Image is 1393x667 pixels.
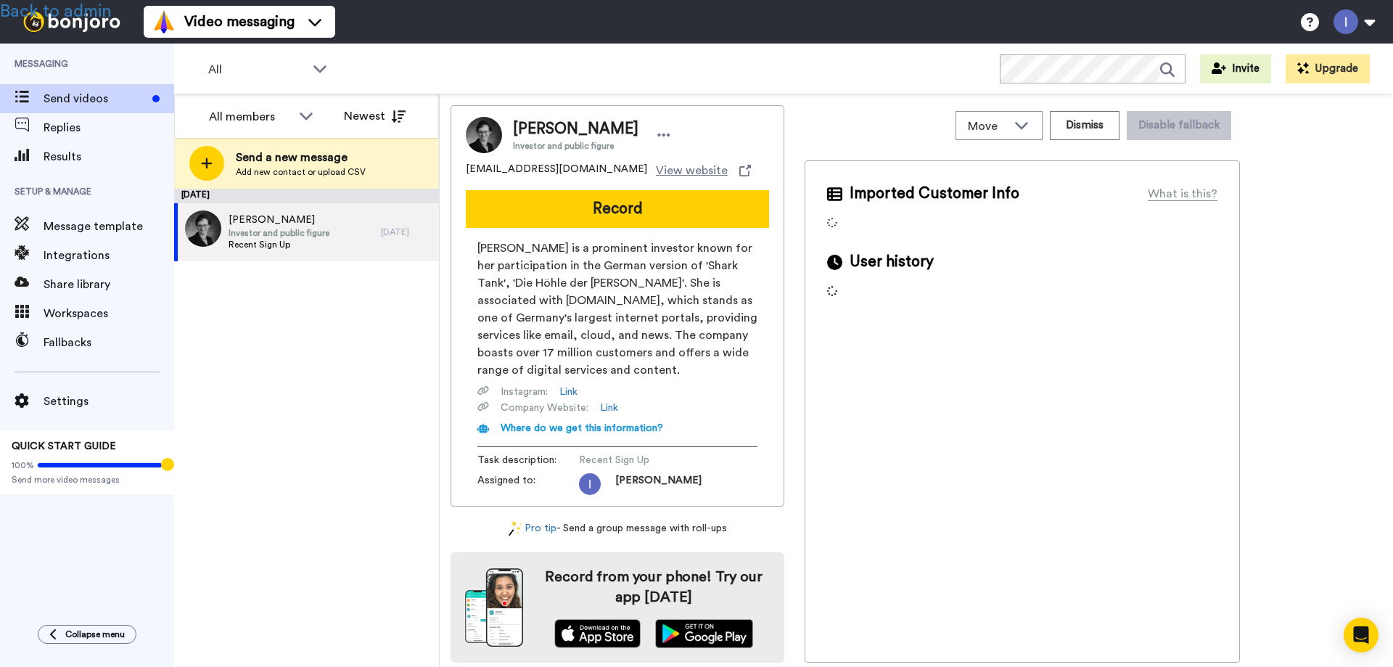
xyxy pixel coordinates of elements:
button: Dismiss [1050,111,1119,140]
button: Record [466,190,769,228]
button: Disable fallback [1127,111,1231,140]
span: QUICK START GUIDE [12,441,116,451]
span: Video messaging [184,12,295,32]
span: [PERSON_NAME] [615,473,702,495]
a: Link [600,401,618,415]
span: View website [656,162,728,179]
span: Where do we get this information? [501,423,663,433]
span: Company Website : [501,401,588,415]
img: Image of Dagmar [466,117,502,153]
span: Settings [44,393,174,410]
span: Integrations [44,247,174,264]
span: All [208,61,305,78]
span: Replies [44,119,174,136]
span: [PERSON_NAME] [513,118,638,140]
a: Pro tip [509,521,556,536]
span: Investor and public figure [513,140,638,152]
span: Assigned to: [477,473,579,495]
img: magic-wand.svg [509,521,522,536]
button: Newest [333,102,416,131]
img: appstore [554,619,641,648]
div: Open Intercom Messenger [1344,618,1378,652]
span: Recent Sign Up [229,239,329,250]
span: User history [850,251,934,273]
span: Results [44,148,174,165]
img: vm-color.svg [152,10,176,33]
span: Task description : [477,453,579,467]
div: All members [209,108,292,126]
h4: Record from your phone! Try our app [DATE] [538,567,770,607]
span: Collapse menu [65,629,125,640]
button: Invite [1200,54,1271,83]
img: download [465,568,523,647]
span: [EMAIL_ADDRESS][DOMAIN_NAME] [466,162,647,179]
button: Collapse menu [38,625,136,644]
div: - Send a group message with roll-ups [451,521,784,536]
span: [PERSON_NAME] [229,213,329,227]
span: 100% [12,459,34,471]
span: Imported Customer Info [850,183,1019,205]
span: Send more video messages [12,474,163,486]
div: [DATE] [174,189,439,203]
img: ACg8ocKpL0FM3TKrAJA1AjdT7UY6Du9Veba2v5pv3Ns9tW9s5LA-zA=s96-c [579,473,601,495]
span: Send videos [44,90,147,107]
div: [DATE] [381,226,432,238]
img: 10b6a1da-df73-496e-a4d5-b40db30900bc.jpg [185,210,221,247]
span: Workspaces [44,305,174,322]
span: Send a new message [236,149,366,166]
button: Upgrade [1286,54,1370,83]
span: Move [968,118,1007,135]
span: Instagram : [501,385,548,399]
span: Share library [44,276,174,293]
span: Message template [44,218,174,235]
a: View website [656,162,751,179]
img: playstore [655,619,753,648]
a: Link [559,385,578,399]
div: What is this? [1148,185,1217,202]
span: Investor and public figure [229,227,329,239]
span: [PERSON_NAME] is a prominent investor known for her participation in the German version of 'Shark... [477,240,757,379]
span: Fallbacks [44,334,174,351]
span: Add new contact or upload CSV [236,166,366,178]
span: Recent Sign Up [579,453,717,467]
div: Tooltip anchor [161,458,174,471]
